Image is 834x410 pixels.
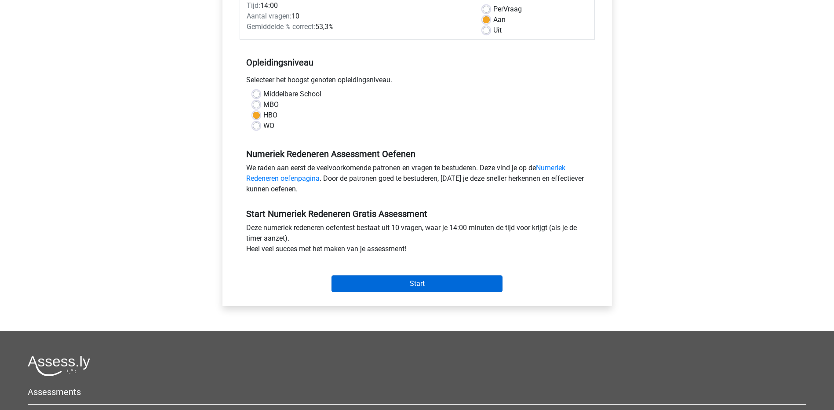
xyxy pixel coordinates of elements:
img: Assessly logo [28,355,90,376]
div: We raden aan eerst de veelvoorkomende patronen en vragen te bestuderen. Deze vind je op de . Door... [240,163,595,198]
h5: Assessments [28,387,806,397]
div: 10 [240,11,476,22]
span: Per [493,5,503,13]
span: Tijd: [247,1,260,10]
div: Deze numeriek redeneren oefentest bestaat uit 10 vragen, waar je 14:00 minuten de tijd voor krijg... [240,223,595,258]
input: Start [331,275,503,292]
span: Aantal vragen: [247,12,291,20]
h5: Opleidingsniveau [246,54,588,71]
label: Middelbare School [263,89,321,99]
span: Gemiddelde % correct: [247,22,315,31]
h5: Start Numeriek Redeneren Gratis Assessment [246,209,588,219]
label: HBO [263,110,277,121]
label: Uit [493,25,502,36]
div: 53,3% [240,22,476,32]
label: Vraag [493,4,522,15]
label: WO [263,121,274,131]
div: 14:00 [240,0,476,11]
h5: Numeriek Redeneren Assessment Oefenen [246,149,588,159]
div: Selecteer het hoogst genoten opleidingsniveau. [240,75,595,89]
a: Numeriek Redeneren oefenpagina [246,164,565,183]
label: MBO [263,99,279,110]
label: Aan [493,15,506,25]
